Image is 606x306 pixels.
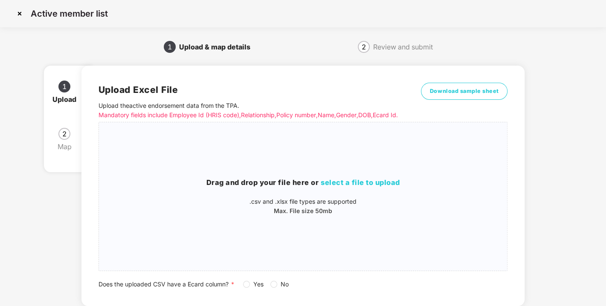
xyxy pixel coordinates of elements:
[321,178,400,187] span: select a file to upload
[277,280,292,289] span: No
[62,83,67,90] span: 1
[99,83,406,97] h2: Upload Excel File
[179,40,257,54] div: Upload & map details
[13,7,26,20] img: svg+xml;base64,PHN2ZyBpZD0iQ3Jvc3MtMzJ4MzIiIHhtbG5zPSJodHRwOi8vd3d3LnczLm9yZy8yMDAwL3N2ZyIgd2lkdG...
[99,206,507,216] p: Max. File size 50mb
[58,140,78,153] div: Map
[430,87,499,95] span: Download sample sheet
[373,40,433,54] div: Review and submit
[99,197,507,206] p: .csv and .xlsx file types are supported
[62,130,67,137] span: 2
[421,83,508,100] button: Download sample sheet
[99,101,406,120] p: Upload the active endorsement data from the TPA .
[99,177,507,188] h3: Drag and drop your file here or
[99,122,507,271] span: Drag and drop your file here orselect a file to upload.csv and .xlsx file types are supportedMax....
[250,280,267,289] span: Yes
[31,9,108,19] p: Active member list
[99,110,406,120] p: Mandatory fields include Employee Id (HRIS code), Relationship, Policy number, Name, Gender, DOB,...
[52,92,83,106] div: Upload
[99,280,508,289] div: Does the uploaded CSV have a Ecard column?
[168,43,172,50] span: 1
[362,43,366,50] span: 2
